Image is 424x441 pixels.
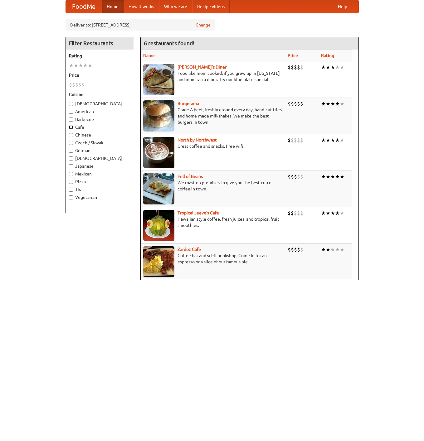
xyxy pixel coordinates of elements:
[294,100,297,107] li: $
[124,0,159,13] a: How it works
[143,173,174,204] img: beans.jpg
[321,137,326,144] li: ★
[288,100,291,107] li: $
[143,53,155,58] a: Name
[326,100,330,107] li: ★
[291,246,294,253] li: $
[330,100,335,107] li: ★
[340,64,344,71] li: ★
[300,246,303,253] li: $
[69,149,73,153] input: German
[178,174,203,179] a: Full of Beans
[321,100,326,107] li: ★
[143,64,174,95] img: sallys.jpg
[144,40,194,46] ng-pluralize: 6 restaurants found!
[69,156,73,161] input: [DEMOGRAPHIC_DATA]
[178,137,217,142] a: North by Northwest
[340,137,344,144] li: ★
[291,100,294,107] li: $
[192,0,230,13] a: Recipe videos
[69,72,131,78] h5: Price
[69,133,73,137] input: Chinese
[69,195,73,199] input: Vegetarian
[178,210,219,215] a: Tropical Jeeve's Cafe
[69,53,131,59] h5: Rating
[288,53,298,58] a: Price
[69,164,73,168] input: Japanese
[321,53,334,58] a: Rating
[335,210,340,217] li: ★
[300,137,303,144] li: $
[335,100,340,107] li: ★
[294,137,297,144] li: $
[340,210,344,217] li: ★
[178,101,199,106] a: Burgerama
[83,62,88,69] li: ★
[297,100,300,107] li: $
[143,210,174,241] img: jeeves.jpg
[294,64,297,71] li: $
[69,163,131,169] label: Japanese
[335,173,340,180] li: ★
[330,173,335,180] li: ★
[159,0,192,13] a: Who we are
[69,171,131,177] label: Mexican
[143,216,283,228] p: Hawaiian style coffee, fresh juices, and tropical fruit smoothies.
[330,64,335,71] li: ★
[69,124,131,130] label: Cafe
[330,210,335,217] li: ★
[288,137,291,144] li: $
[143,107,283,125] p: Grade A beef, freshly ground every day, hand-cut fries, and home-made milkshakes. We make the bes...
[300,100,303,107] li: $
[297,173,300,180] li: $
[326,246,330,253] li: ★
[300,210,303,217] li: $
[69,62,74,69] li: ★
[178,247,201,252] a: Zardoz Cafe
[69,141,73,145] input: Czech / Slovak
[69,194,131,200] label: Vegetarian
[294,246,297,253] li: $
[288,64,291,71] li: $
[288,246,291,253] li: $
[72,81,75,88] li: $
[326,64,330,71] li: ★
[81,81,85,88] li: $
[143,180,283,192] p: We roast on premises to give you the best cup of coffee in town.
[69,172,73,176] input: Mexican
[69,81,72,88] li: $
[69,125,73,129] input: Cafe
[69,110,73,114] input: American
[66,0,102,13] a: FoodMe
[340,173,344,180] li: ★
[143,137,174,168] img: north.jpg
[78,62,83,69] li: ★
[69,132,131,138] label: Chinese
[291,137,294,144] li: $
[69,180,73,184] input: Pizza
[340,246,344,253] li: ★
[294,173,297,180] li: $
[69,117,73,122] input: Barbecue
[69,140,131,146] label: Czech / Slovak
[66,19,215,31] div: Deliver to: [STREET_ADDRESS]
[297,137,300,144] li: $
[326,210,330,217] li: ★
[321,64,326,71] li: ★
[143,252,283,265] p: Coffee bar and sci-fi bookshop. Come in for an espresso or a slice of our famous pie.
[75,81,78,88] li: $
[291,64,294,71] li: $
[178,65,227,70] a: [PERSON_NAME]'s Diner
[69,155,131,161] label: [DEMOGRAPHIC_DATA]
[321,246,326,253] li: ★
[300,173,303,180] li: $
[88,62,92,69] li: ★
[66,37,134,50] h4: Filter Restaurants
[333,0,352,13] a: Help
[330,246,335,253] li: ★
[196,22,211,28] a: Change
[288,173,291,180] li: $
